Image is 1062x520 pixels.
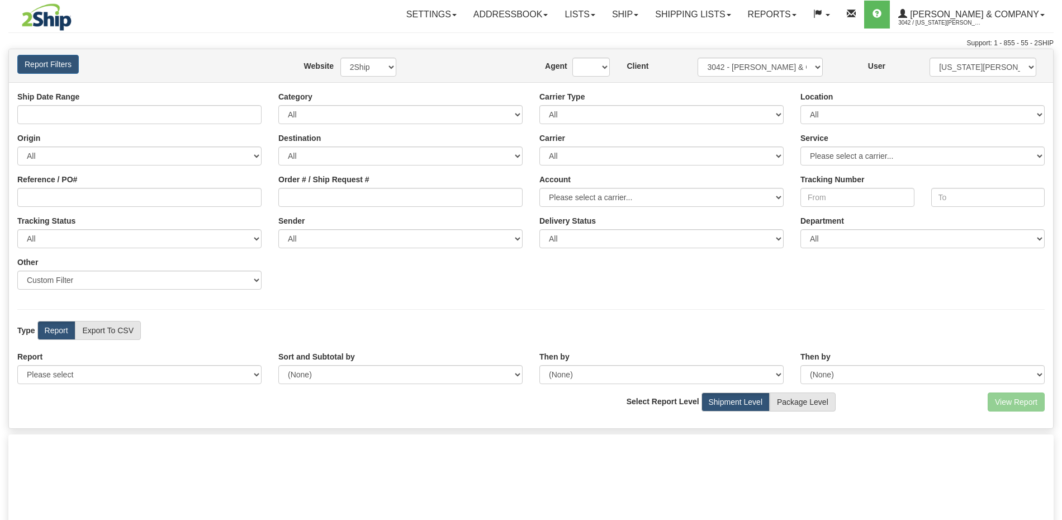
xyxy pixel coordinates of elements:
label: Select Report Level [627,396,699,407]
img: logo3042.jpg [8,3,85,31]
label: Export To CSV [75,321,141,340]
a: Reports [739,1,805,29]
label: Type [17,325,35,336]
label: Report [17,351,42,362]
label: Account [539,174,571,185]
label: Category [278,91,312,102]
label: Tracking Status [17,215,75,226]
label: Please ensure data set in report has been RECENTLY tracked from your Shipment History [539,215,596,226]
span: [PERSON_NAME] & Company [907,10,1039,19]
button: Report Filters [17,55,79,74]
label: Sender [278,215,305,226]
label: Client [627,60,648,72]
label: Other [17,257,38,268]
label: Tracking Number [800,174,864,185]
label: Order # / Ship Request # [278,174,369,185]
label: Website [304,60,324,72]
label: Location [800,91,833,102]
input: To [931,188,1045,207]
label: Ship Date Range [17,91,79,102]
label: Carrier Type [539,91,585,102]
span: 3042 / [US_STATE][PERSON_NAME] [898,17,982,29]
label: Package Level [770,393,836,412]
a: [PERSON_NAME] & Company 3042 / [US_STATE][PERSON_NAME] [890,1,1053,29]
a: Settings [398,1,465,29]
label: Sort and Subtotal by [278,351,355,362]
a: Ship [604,1,647,29]
label: Agent [545,60,556,72]
select: Please ensure data set in report has been RECENTLY tracked from your Shipment History [539,229,784,248]
div: Support: 1 - 855 - 55 - 2SHIP [8,39,1054,48]
label: Then by [800,351,831,362]
button: View Report [988,393,1045,412]
label: Report [37,321,75,340]
a: Shipping lists [647,1,739,29]
label: Service [800,133,828,144]
label: Then by [539,351,570,362]
label: Destination [278,133,321,144]
label: Reference / PO# [17,174,77,185]
label: Carrier [539,133,565,144]
input: From [800,188,914,207]
label: Origin [17,133,40,144]
a: Lists [556,1,603,29]
label: Shipment Level [701,393,770,412]
label: User [868,60,885,72]
a: Addressbook [465,1,557,29]
label: Department [800,215,844,226]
